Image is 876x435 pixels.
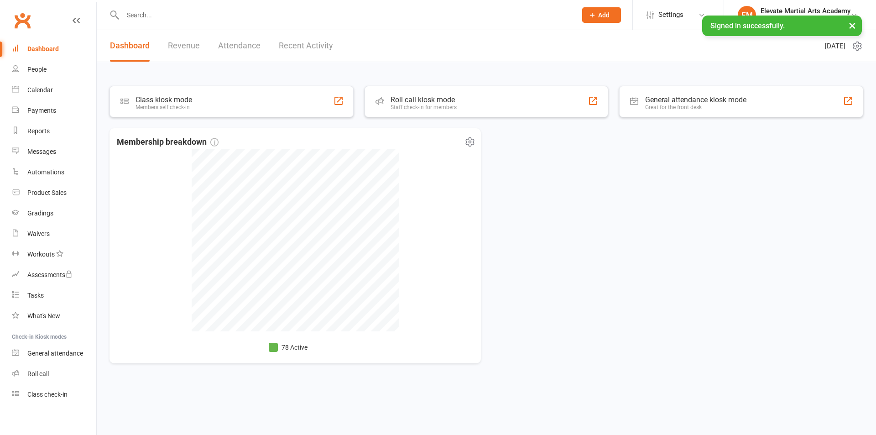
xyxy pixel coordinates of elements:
[12,203,96,224] a: Gradings
[12,183,96,203] a: Product Sales
[658,5,683,25] span: Settings
[12,59,96,80] a: People
[11,9,34,32] a: Clubworx
[825,41,845,52] span: [DATE]
[761,7,850,15] div: Elevate Martial Arts Academy
[27,292,44,299] div: Tasks
[27,189,67,196] div: Product Sales
[12,121,96,142] a: Reports
[27,391,68,398] div: Class check-in
[645,104,746,110] div: Great for the front desk
[12,343,96,364] a: General attendance kiosk mode
[27,271,73,278] div: Assessments
[27,312,60,320] div: What's New
[269,342,308,352] li: 78 Active
[12,162,96,183] a: Automations
[27,370,49,377] div: Roll call
[598,11,610,19] span: Add
[110,30,150,62] a: Dashboard
[27,210,53,217] div: Gradings
[645,95,746,104] div: General attendance kiosk mode
[117,136,219,149] span: Membership breakdown
[27,45,59,52] div: Dashboard
[27,230,50,237] div: Waivers
[710,21,785,30] span: Signed in successfully.
[391,95,457,104] div: Roll call kiosk mode
[582,7,621,23] button: Add
[168,30,200,62] a: Revenue
[12,265,96,285] a: Assessments
[279,30,333,62] a: Recent Activity
[27,86,53,94] div: Calendar
[27,127,50,135] div: Reports
[12,100,96,121] a: Payments
[12,142,96,162] a: Messages
[120,9,570,21] input: Search...
[218,30,261,62] a: Attendance
[12,384,96,405] a: Class kiosk mode
[738,6,756,24] div: EM
[27,107,56,114] div: Payments
[844,16,860,35] button: ×
[27,168,64,176] div: Automations
[12,80,96,100] a: Calendar
[12,39,96,59] a: Dashboard
[136,104,192,110] div: Members self check-in
[391,104,457,110] div: Staff check-in for members
[136,95,192,104] div: Class kiosk mode
[27,251,55,258] div: Workouts
[12,306,96,326] a: What's New
[27,66,47,73] div: People
[12,224,96,244] a: Waivers
[12,244,96,265] a: Workouts
[27,148,56,155] div: Messages
[12,285,96,306] a: Tasks
[761,15,850,23] div: Elevate Martial Arts Academy
[27,350,83,357] div: General attendance
[12,364,96,384] a: Roll call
